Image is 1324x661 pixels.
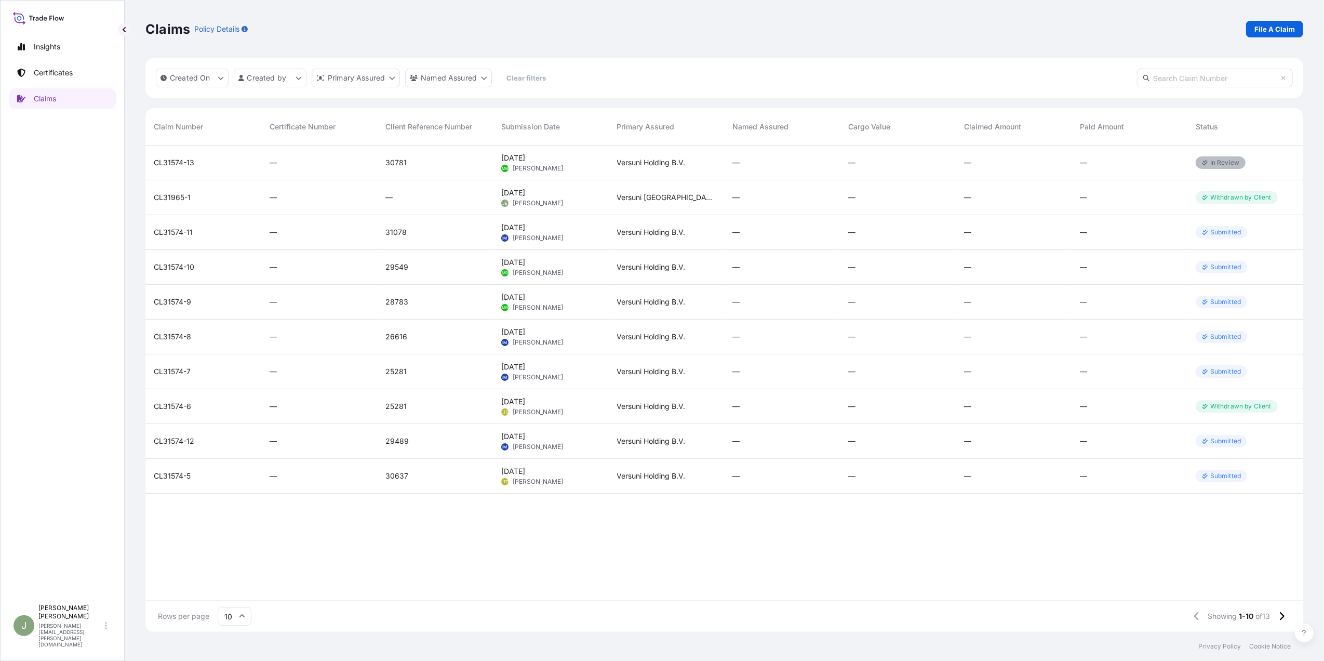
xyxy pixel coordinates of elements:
[270,366,277,377] span: —
[1080,262,1087,272] span: —
[1137,69,1293,87] input: Search Claim Number
[513,443,563,451] span: [PERSON_NAME]
[506,73,546,83] p: Clear filters
[154,122,203,132] span: Claim Number
[732,401,740,412] span: —
[501,396,525,407] span: [DATE]
[154,157,194,168] span: CL31574-13
[501,431,525,442] span: [DATE]
[501,477,509,487] span: LTS
[848,157,855,168] span: —
[38,623,103,647] p: [PERSON_NAME][EMAIL_ADDRESS][PERSON_NAME][DOMAIN_NAME]
[9,88,116,109] a: Claims
[1210,193,1272,202] p: Withdrawn by Client
[501,257,525,268] span: [DATE]
[1080,332,1087,342] span: —
[421,73,477,83] p: Named Assured
[270,332,277,342] span: —
[158,611,209,622] span: Rows per page
[1080,227,1087,237] span: —
[848,436,855,446] span: —
[385,401,407,412] span: 25281
[1210,472,1241,480] p: Submitted
[501,466,525,477] span: [DATE]
[617,157,686,168] span: Versuni Holding B.V.
[732,192,740,203] span: —
[964,297,971,307] span: —
[732,157,740,168] span: —
[848,227,855,237] span: —
[385,332,407,342] span: 26616
[194,24,239,34] p: Policy Details
[154,401,191,412] span: CL31574-6
[270,262,277,272] span: —
[385,262,408,272] span: 29549
[502,233,507,243] span: IM
[848,471,855,481] span: —
[732,366,740,377] span: —
[9,62,116,83] a: Certificates
[513,303,563,312] span: [PERSON_NAME]
[964,366,971,377] span: —
[385,471,408,481] span: 30637
[1210,402,1272,411] p: Withdrawn by Client
[617,262,686,272] span: Versuni Holding B.V.
[502,268,508,278] span: MR
[848,262,855,272] span: —
[501,407,509,417] span: LTS
[1249,642,1291,651] a: Cookie Notice
[964,436,971,446] span: —
[513,234,563,242] span: [PERSON_NAME]
[234,69,306,87] button: createdBy Filter options
[270,192,277,203] span: —
[617,192,716,203] span: Versuni [GEOGRAPHIC_DATA]
[1210,437,1241,445] p: Submitted
[1210,333,1241,341] p: Submitted
[145,21,190,37] p: Claims
[405,69,492,87] button: cargoOwner Filter options
[1210,263,1241,271] p: Submitted
[1246,21,1303,37] a: File A Claim
[732,227,740,237] span: —
[34,94,56,104] p: Claims
[385,157,407,168] span: 30781
[502,198,507,208] span: JE
[501,327,525,337] span: [DATE]
[501,362,525,372] span: [DATE]
[154,471,191,481] span: CL31574-5
[964,192,971,203] span: —
[732,471,740,481] span: —
[1198,642,1241,651] a: Privacy Policy
[1080,297,1087,307] span: —
[617,122,675,132] span: Primary Assured
[732,122,788,132] span: Named Assured
[964,471,971,481] span: —
[156,69,229,87] button: createdOn Filter options
[21,620,26,631] span: J
[1080,436,1087,446] span: —
[328,73,385,83] p: Primary Assured
[154,366,191,377] span: CL31574-7
[385,192,393,203] span: —
[617,401,686,412] span: Versuni Holding B.V.
[617,366,686,377] span: Versuni Holding B.V.
[964,401,971,412] span: —
[848,366,855,377] span: —
[1080,122,1124,132] span: Paid Amount
[848,297,855,307] span: —
[1080,192,1087,203] span: —
[501,153,525,163] span: [DATE]
[513,164,563,173] span: [PERSON_NAME]
[964,122,1021,132] span: Claimed Amount
[617,297,686,307] span: Versuni Holding B.V.
[497,70,555,86] button: Clear filters
[1080,471,1087,481] span: —
[154,192,191,203] span: CL31965-1
[513,478,563,486] span: [PERSON_NAME]
[385,227,407,237] span: 31078
[732,436,740,446] span: —
[154,227,193,237] span: CL31574-11
[1080,366,1087,377] span: —
[502,442,507,452] span: IM
[617,471,686,481] span: Versuni Holding B.V.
